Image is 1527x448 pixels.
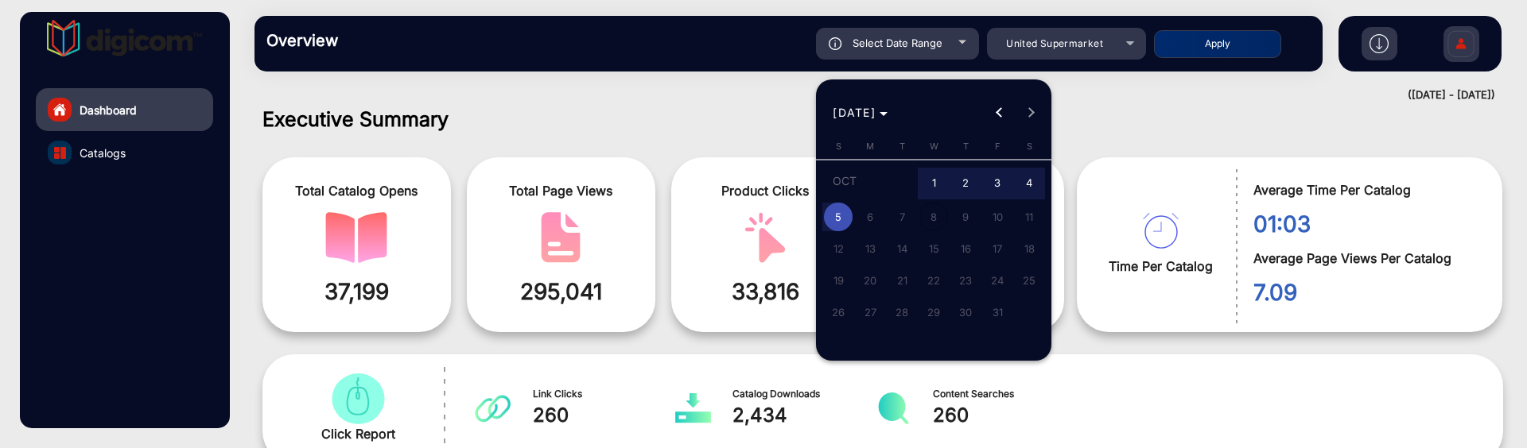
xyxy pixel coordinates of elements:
span: 11 [1015,203,1043,231]
span: 21 [888,266,916,295]
span: 14 [888,234,916,263]
span: 18 [1015,234,1043,263]
button: October 4, 2025 [1013,165,1045,201]
button: October 26, 2025 [822,296,854,328]
button: October 11, 2025 [1013,201,1045,233]
button: October 5, 2025 [822,201,854,233]
button: October 21, 2025 [886,265,918,296]
span: 27 [856,298,884,326]
span: 1 [919,168,948,200]
button: October 27, 2025 [854,296,886,328]
td: OCT [822,165,918,201]
button: October 10, 2025 [981,201,1013,233]
button: October 23, 2025 [950,265,981,296]
button: October 25, 2025 [1013,265,1045,296]
span: F [995,141,1001,152]
span: 28 [888,298,916,326]
button: October 6, 2025 [854,201,886,233]
span: S [836,141,841,152]
span: 8 [919,203,948,231]
button: October 31, 2025 [981,296,1013,328]
span: 9 [951,203,980,231]
button: October 16, 2025 [950,233,981,265]
span: 2 [951,168,980,200]
span: 15 [919,234,948,263]
span: 19 [824,266,853,295]
button: October 19, 2025 [822,265,854,296]
button: October 17, 2025 [981,233,1013,265]
button: October 8, 2025 [918,201,950,233]
span: 30 [951,298,980,326]
span: 13 [856,234,884,263]
span: 20 [856,266,884,295]
button: October 29, 2025 [918,296,950,328]
button: October 30, 2025 [950,296,981,328]
span: 26 [824,298,853,326]
span: 3 [983,168,1012,200]
button: October 12, 2025 [822,233,854,265]
button: October 14, 2025 [886,233,918,265]
span: T [963,141,969,152]
span: 12 [824,234,853,263]
span: 6 [856,203,884,231]
button: October 1, 2025 [918,165,950,201]
button: October 3, 2025 [981,165,1013,201]
button: October 20, 2025 [854,265,886,296]
span: 22 [919,266,948,295]
span: S [1027,141,1032,152]
button: October 28, 2025 [886,296,918,328]
span: 25 [1015,266,1043,295]
span: 10 [983,203,1012,231]
span: W [930,141,938,152]
button: October 18, 2025 [1013,233,1045,265]
span: 29 [919,298,948,326]
button: October 2, 2025 [950,165,981,201]
button: October 22, 2025 [918,265,950,296]
span: [DATE] [833,106,876,119]
span: 4 [1015,168,1043,200]
span: 7 [888,203,916,231]
span: 31 [983,298,1012,326]
button: October 15, 2025 [918,233,950,265]
button: Choose month and year [826,98,894,127]
button: October 13, 2025 [854,233,886,265]
span: 24 [983,266,1012,295]
span: 17 [983,234,1012,263]
span: 16 [951,234,980,263]
span: 23 [951,266,980,295]
span: T [899,141,905,152]
button: October 7, 2025 [886,201,918,233]
button: October 24, 2025 [981,265,1013,296]
span: M [866,141,874,152]
span: 5 [824,203,853,231]
button: Previous month [984,97,1016,129]
button: October 9, 2025 [950,201,981,233]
